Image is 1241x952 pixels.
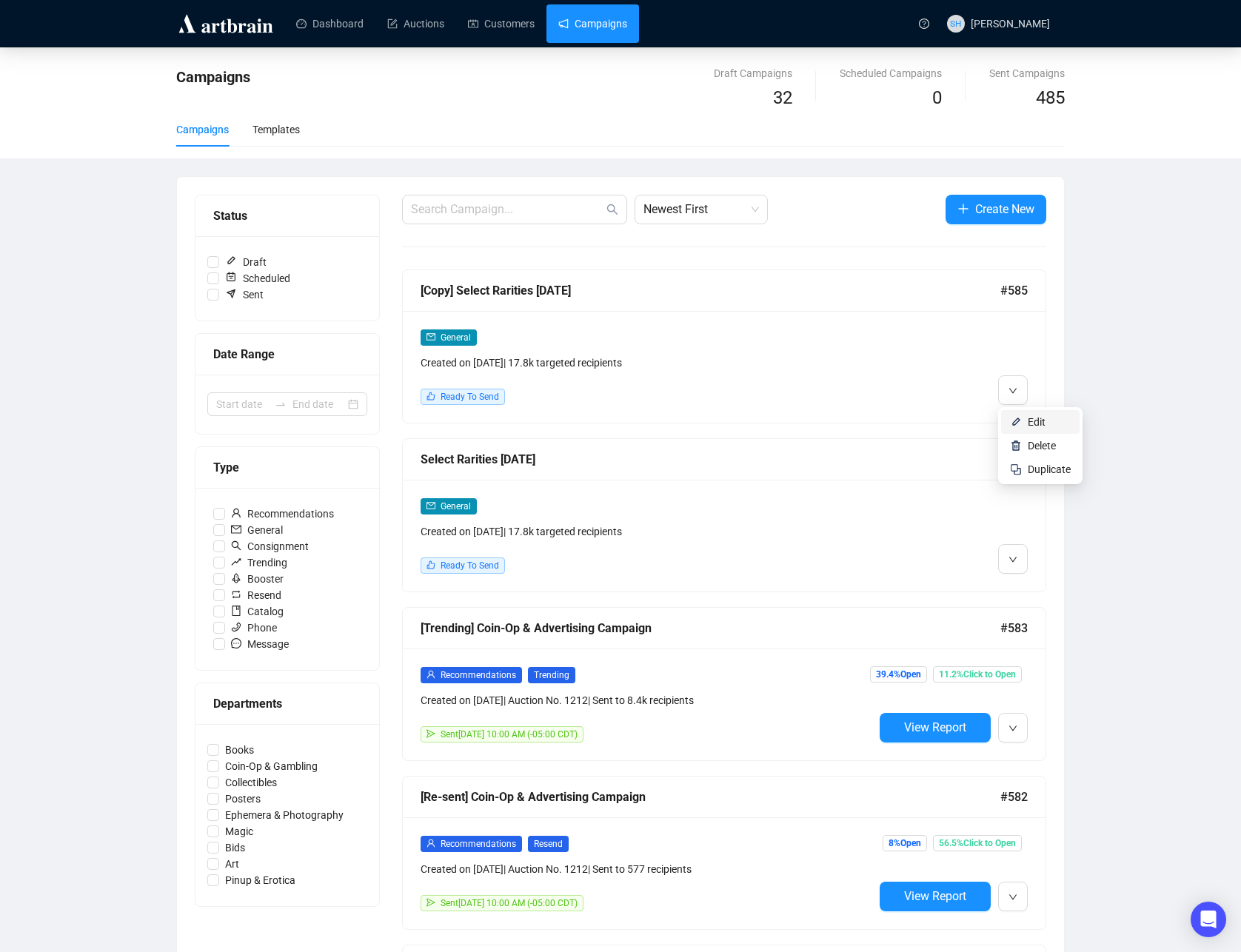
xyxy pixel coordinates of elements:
span: General [441,332,471,343]
div: Departments [213,694,361,713]
span: rise [231,557,241,567]
span: Trending [528,667,575,683]
div: Created on [DATE] | 17.8k targeted recipients [421,523,874,540]
div: Campaigns [176,121,229,138]
span: down [1008,386,1017,395]
span: Recommendations [441,839,516,849]
span: question-circle [919,19,929,29]
span: Sent [DATE] 10:00 AM (-05:00 CDT) [441,729,578,740]
span: send [427,729,435,738]
span: #583 [1000,619,1028,637]
span: 39.4% Open [870,666,927,683]
span: Draft [219,254,272,270]
span: swap-right [275,398,287,410]
a: Campaigns [558,4,627,43]
span: down [1008,893,1017,902]
input: Start date [216,396,269,412]
a: [Re-sent] Coin-Op & Advertising Campaign#582userRecommendationsResendCreated on [DATE]| Auction N... [402,776,1046,930]
div: Created on [DATE] | Auction No. 1212 | Sent to 8.4k recipients [421,692,874,708]
span: 11.2% Click to Open [933,666,1022,683]
img: svg+xml;base64,PHN2ZyB4bWxucz0iaHR0cDovL3d3dy53My5vcmcvMjAwMC9zdmciIHhtbG5zOnhsaW5rPSJodHRwOi8vd3... [1010,440,1022,452]
span: like [427,560,435,569]
span: mail [427,501,435,510]
span: Trending [225,554,293,571]
button: View Report [880,882,991,911]
span: Edit [1028,416,1046,428]
img: logo [176,12,275,36]
div: [Trending] Coin-Op & Advertising Campaign [421,619,1000,637]
span: user [231,508,241,518]
span: down [1008,555,1017,564]
button: Create New [946,195,1046,224]
span: Collectibles [219,774,283,791]
span: down [1008,724,1017,733]
span: Message [225,636,295,652]
span: Consignment [225,538,315,554]
span: Campaigns [176,68,250,86]
span: Ready To Send [441,392,499,402]
div: Open Intercom Messenger [1191,902,1226,937]
span: 32 [773,87,792,108]
a: Dashboard [296,4,364,43]
span: phone [231,622,241,632]
div: Date Range [213,345,361,363]
div: Templates [252,121,300,138]
span: send [427,898,435,907]
button: View Report [880,713,991,743]
span: Pinup & Erotica [219,872,301,888]
a: [Copy] Select Rarities [DATE]#585mailGeneralCreated on [DATE]| 17.8k targeted recipientslikeReady... [402,269,1046,423]
span: Resend [225,587,287,603]
span: Delete [1028,440,1056,452]
span: to [275,398,287,410]
span: Booster [225,571,290,587]
div: Scheduled Campaigns [840,65,942,81]
span: SH [950,16,961,30]
span: search [231,540,241,551]
span: Recommendations [225,506,340,522]
img: svg+xml;base64,PHN2ZyB4bWxucz0iaHR0cDovL3d3dy53My5vcmcvMjAwMC9zdmciIHdpZHRoPSIyNCIgaGVpZ2h0PSIyNC... [1010,463,1022,475]
span: Duplicate [1028,463,1071,475]
span: Sent [219,286,270,303]
div: [Copy] Select Rarities [DATE] [421,281,1000,300]
span: Phone [225,620,283,636]
input: End date [292,396,345,412]
span: 485 [1036,87,1065,108]
span: Posters [219,791,267,807]
span: user [427,670,435,679]
span: Coin-Op & Gambling [219,758,324,774]
span: #582 [1000,788,1028,806]
a: Select Rarities [DATE]#584mailGeneralCreated on [DATE]| 17.8k targeted recipientslikeReady To Send [402,438,1046,592]
span: Resend [528,836,569,852]
span: [PERSON_NAME] [971,18,1050,30]
span: 0 [932,87,942,108]
span: user [427,839,435,848]
div: Draft Campaigns [714,65,792,81]
span: Magic [219,823,259,839]
img: svg+xml;base64,PHN2ZyB4bWxucz0iaHR0cDovL3d3dy53My5vcmcvMjAwMC9zdmciIHhtbG5zOnhsaW5rPSJodHRwOi8vd3... [1010,416,1022,428]
span: Catalog [225,603,290,620]
a: Auctions [387,4,444,43]
span: search [606,204,618,215]
span: Newest First [643,195,759,224]
input: Search Campaign... [411,201,603,218]
span: #585 [1000,281,1028,300]
span: retweet [231,589,241,600]
span: Art [219,856,245,872]
span: General [225,522,289,538]
span: like [427,392,435,400]
span: mail [231,524,241,534]
span: Books [219,742,260,758]
a: Customers [468,4,535,43]
span: book [231,606,241,616]
span: Ephemera & Photography [219,807,349,823]
span: View Report [904,720,966,734]
span: rocket [231,573,241,583]
div: Sent Campaigns [989,65,1065,81]
span: Bids [219,839,251,856]
span: General [441,501,471,512]
span: plus [957,203,969,215]
span: View Report [904,889,966,903]
div: Created on [DATE] | Auction No. 1212 | Sent to 577 recipients [421,861,874,877]
div: [Re-sent] Coin-Op & Advertising Campaign [421,788,1000,806]
div: Created on [DATE] | 17.8k targeted recipients [421,355,874,371]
